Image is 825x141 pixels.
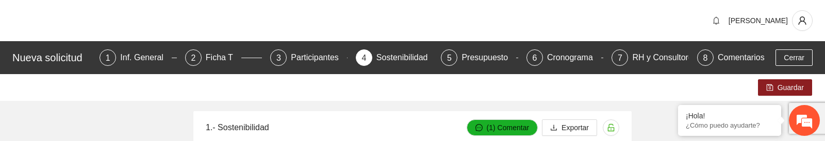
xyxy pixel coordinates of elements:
[12,49,93,66] div: Nueva solicitud
[632,49,705,66] div: RH y Consultores
[487,122,529,133] span: (1) Comentar
[467,119,538,136] button: message(1) Comentar
[784,52,804,63] span: Cerrar
[206,49,241,66] div: Ficha T
[376,49,436,66] div: Sostenibilidad
[185,49,262,66] div: 2Ficha T
[618,54,622,62] span: 7
[562,122,589,133] span: Exportar
[775,49,813,66] button: Cerrar
[356,49,433,66] div: 4Sostenibilidad
[270,49,348,66] div: 3Participantes
[532,54,537,62] span: 6
[100,49,177,66] div: 1Inf. General
[697,49,765,66] div: 8Comentarios
[792,10,813,31] button: user
[475,124,483,132] span: message
[291,49,347,66] div: Participantes
[766,84,773,92] span: save
[718,49,765,66] div: Comentarios
[106,54,110,62] span: 1
[793,16,812,25] span: user
[206,123,274,132] span: 1.- Sostenibilidad
[191,54,195,62] span: 2
[758,79,812,96] button: saveGuardar
[361,54,366,62] span: 4
[526,49,604,66] div: 6Cronograma
[550,124,557,132] span: download
[603,124,619,132] span: unlock
[729,16,788,25] span: [PERSON_NAME]
[612,49,689,66] div: 7RH y Consultores
[441,49,518,66] div: 5Presupuesto
[276,54,281,62] span: 3
[603,119,619,136] button: unlock
[447,54,452,62] span: 5
[778,82,804,93] span: Guardar
[703,54,707,62] span: 8
[708,12,724,29] button: bell
[461,49,516,66] div: Presupuesto
[120,49,172,66] div: Inf. General
[542,119,597,136] button: downloadExportar
[686,112,773,120] div: ¡Hola!
[708,16,724,25] span: bell
[686,121,773,129] p: ¿Cómo puedo ayudarte?
[547,49,601,66] div: Cronograma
